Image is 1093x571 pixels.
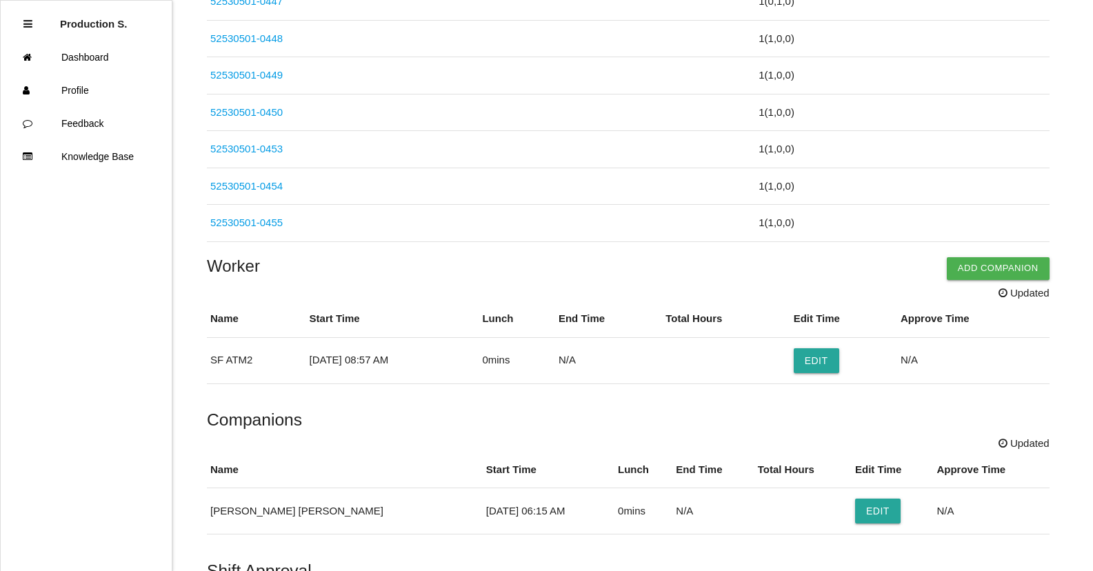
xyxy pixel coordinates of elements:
[999,285,1050,301] span: Updated
[207,452,483,488] th: Name
[1,107,172,140] a: Feedback
[852,452,933,488] th: Edit Time
[755,205,1049,242] td: 1 ( 1 , 0 , 0 )
[483,488,614,534] td: [DATE] 06:15 AM
[1,74,172,107] a: Profile
[614,452,672,488] th: Lunch
[555,301,662,337] th: End Time
[210,143,283,154] a: 52530501-0453
[790,301,897,337] th: Edit Time
[207,337,306,383] td: SF ATM2
[1,41,172,74] a: Dashboard
[755,131,1049,168] td: 1 ( 1 , 0 , 0 )
[210,69,283,81] a: 52530501-0449
[754,452,852,488] th: Total Hours
[23,8,32,41] div: Close
[306,301,479,337] th: Start Time
[306,337,479,383] td: [DATE] 08:57 AM
[794,348,839,373] button: Edit
[947,257,1050,279] button: Add Companion
[483,452,614,488] th: Start Time
[672,452,754,488] th: End Time
[933,488,1049,534] td: N/A
[207,488,483,534] td: [PERSON_NAME] [PERSON_NAME]
[555,337,662,383] td: N/A
[210,106,283,118] a: 52530501-0450
[672,488,754,534] td: N/A
[207,301,306,337] th: Name
[210,217,283,228] a: 52530501-0455
[210,32,283,44] a: 52530501-0448
[207,410,1050,429] h5: Companions
[999,436,1050,452] span: Updated
[755,20,1049,57] td: 1 ( 1 , 0 , 0 )
[933,452,1049,488] th: Approve Time
[755,57,1049,94] td: 1 ( 1 , 0 , 0 )
[662,301,790,337] th: Total Hours
[755,168,1049,205] td: 1 ( 1 , 0 , 0 )
[897,301,1050,337] th: Approve Time
[479,337,555,383] td: 0 mins
[755,94,1049,131] td: 1 ( 1 , 0 , 0 )
[897,337,1050,383] td: N/A
[1,140,172,173] a: Knowledge Base
[479,301,555,337] th: Lunch
[855,499,901,523] button: Edit
[60,8,128,30] p: Production Shifts
[614,488,672,534] td: 0 mins
[207,257,1050,275] h4: Worker
[210,180,283,192] a: 52530501-0454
